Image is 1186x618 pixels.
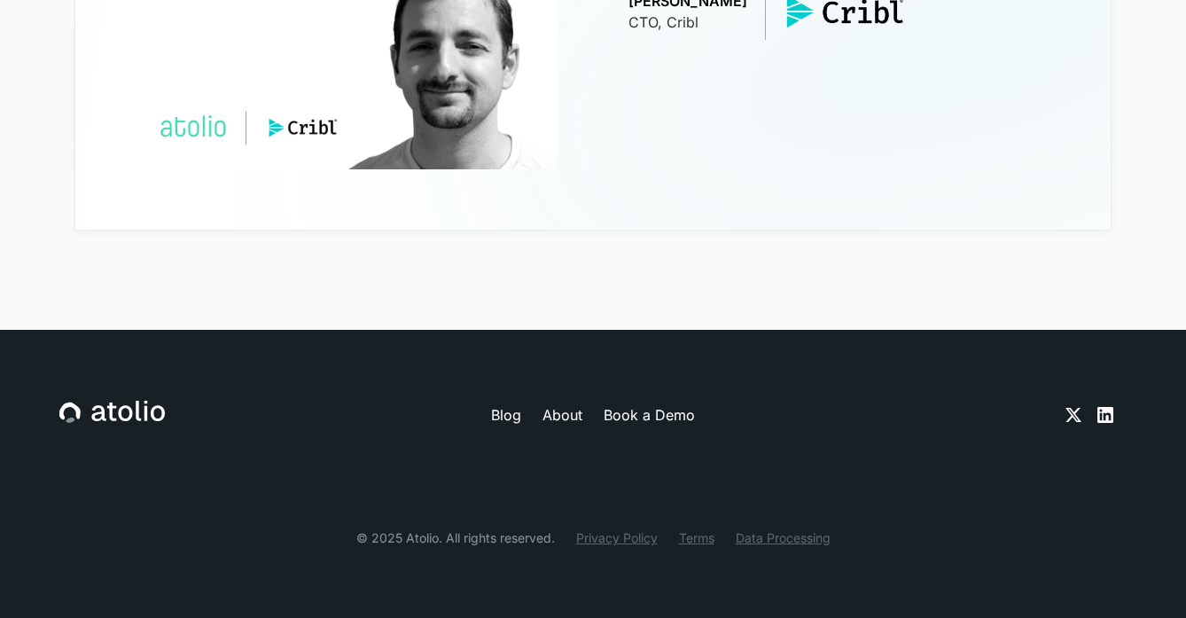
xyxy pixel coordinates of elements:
p: CTO, Cribl [628,12,747,33]
iframe: Chat Widget [1097,533,1186,618]
a: Terms [679,528,714,547]
a: Data Processing [736,528,831,547]
a: Privacy Policy [576,528,658,547]
div: © 2025 Atolio. All rights reserved. [356,528,555,547]
a: Book a Demo [604,404,695,426]
a: About [542,404,582,426]
a: Blog [491,404,521,426]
